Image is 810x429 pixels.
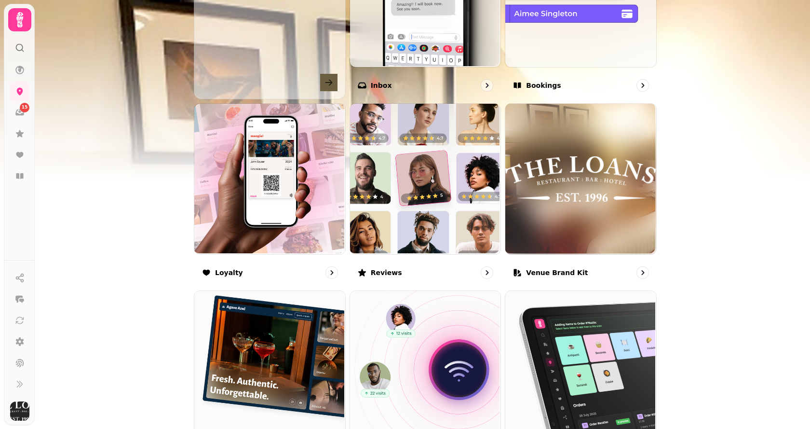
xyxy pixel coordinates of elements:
[215,268,243,277] p: Loyalty
[638,268,648,277] svg: go to
[8,401,31,421] button: User avatar
[526,268,588,277] p: Venue brand kit
[482,268,492,277] svg: go to
[526,81,561,90] p: Bookings
[193,103,344,254] img: Loyalty
[505,103,657,287] a: Venue brand kitVenue brand kit
[10,103,29,122] a: 15
[638,81,648,90] svg: go to
[371,81,392,90] p: Inbox
[194,103,346,287] a: LoyaltyLoyalty
[371,268,402,277] p: Reviews
[10,401,29,421] img: User avatar
[349,103,500,254] img: Reviews
[350,103,501,287] a: ReviewsReviews
[505,104,656,255] img: aHR0cHM6Ly9maWxlcy5zdGFtcGVkZS5haS9kM2EzZDVhMi0wMWE4LTExZWMtOThlYS0wMmJkMmMwNzA0ODkvbWVkaWEvZWFkM...
[327,268,337,277] svg: go to
[482,81,492,90] svg: go to
[22,104,28,111] span: 15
